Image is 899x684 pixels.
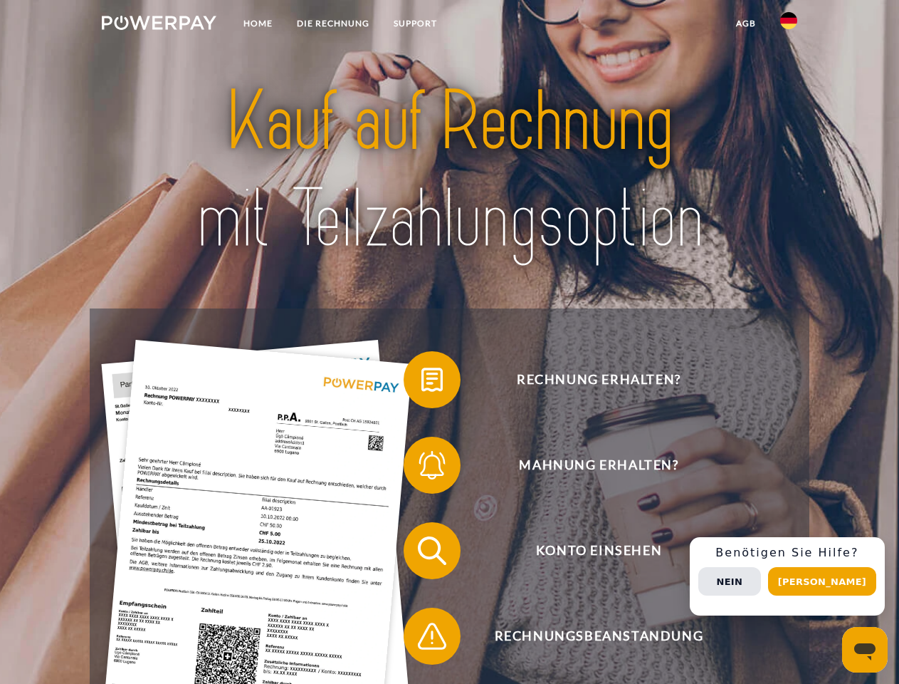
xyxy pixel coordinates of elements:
img: qb_bill.svg [414,362,450,398]
img: qb_bell.svg [414,447,450,483]
h3: Benötigen Sie Hilfe? [698,546,876,560]
img: logo-powerpay-white.svg [102,16,216,30]
img: title-powerpay_de.svg [136,68,763,273]
span: Mahnung erhalten? [424,437,773,494]
button: [PERSON_NAME] [768,567,876,596]
iframe: Schaltfläche zum Öffnen des Messaging-Fensters [842,627,888,673]
div: Schnellhilfe [690,537,885,616]
a: Home [231,11,285,36]
button: Konto einsehen [404,522,774,579]
span: Rechnungsbeanstandung [424,608,773,665]
button: Mahnung erhalten? [404,437,774,494]
a: DIE RECHNUNG [285,11,382,36]
button: Rechnung erhalten? [404,351,774,408]
img: qb_warning.svg [414,618,450,654]
img: qb_search.svg [414,533,450,569]
button: Nein [698,567,761,596]
button: Rechnungsbeanstandung [404,608,774,665]
a: agb [724,11,768,36]
span: Rechnung erhalten? [424,351,773,408]
img: de [780,12,797,29]
a: SUPPORT [382,11,449,36]
span: Konto einsehen [424,522,773,579]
